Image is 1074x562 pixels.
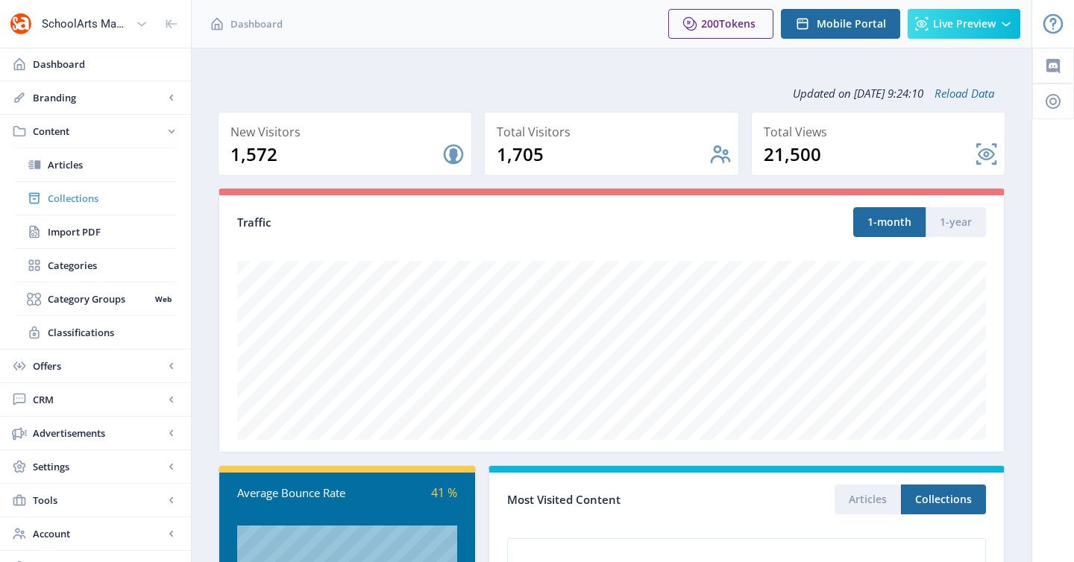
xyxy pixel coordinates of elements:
[237,214,612,231] div: Traffic
[33,459,164,474] span: Settings
[15,148,176,181] a: Articles
[781,9,900,39] button: Mobile Portal
[237,484,348,502] div: Average Bounce Rate
[48,224,176,239] span: Import PDF
[230,142,442,166] div: 1,572
[33,124,164,139] span: Content
[42,7,130,40] div: SchoolArts Magazine
[48,157,176,172] span: Articles
[835,484,901,514] button: Articles
[507,488,747,511] div: Most Visited Content
[719,16,756,31] span: Tokens
[764,121,999,142] div: Total Views
[33,426,164,441] span: Advertisements
[9,12,33,36] img: properties.app_icon.png
[853,207,926,237] button: 1-month
[33,57,179,72] span: Dashboard
[33,493,164,508] span: Tools
[15,215,176,248] a: Import PDF
[15,316,176,349] a: Classifications
[923,86,994,101] a: Reload Data
[33,359,164,373] span: Offers
[48,258,176,273] span: Categories
[15,282,176,315] a: Category GroupsWeb
[764,142,975,166] div: 21,500
[33,90,164,105] span: Branding
[431,484,457,501] span: 41 %
[33,526,164,541] span: Account
[218,75,1005,112] div: Updated on [DATE] 9:24:10
[150,291,176,306] nb-badge: Web
[933,18,996,30] span: Live Preview
[926,207,986,237] button: 1-year
[230,16,283,31] span: Dashboard
[908,9,1020,39] button: Live Preview
[15,182,176,215] a: Collections
[817,18,886,30] span: Mobile Portal
[901,484,986,514] button: Collections
[230,121,465,142] div: New Visitors
[48,291,150,306] span: Category Groups
[48,191,176,206] span: Collections
[668,9,773,39] button: 200Tokens
[497,142,708,166] div: 1,705
[497,121,732,142] div: Total Visitors
[33,392,164,407] span: CRM
[15,249,176,282] a: Categories
[48,325,176,340] span: Classifications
